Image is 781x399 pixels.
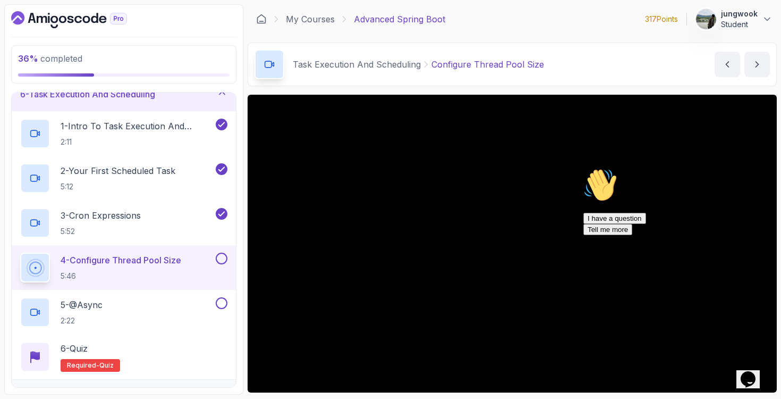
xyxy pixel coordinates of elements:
[61,164,175,177] p: 2 - Your First Scheduled Task
[696,9,716,29] img: user profile image
[20,88,155,101] h3: 6 - Task Execution And Scheduling
[256,14,267,24] a: Dashboard
[18,53,38,64] span: 36 %
[61,315,103,326] p: 2:22
[61,137,214,147] p: 2:11
[4,4,196,71] div: 👋Hi! How can we help?I have a questionTell me more
[4,32,105,40] span: Hi! How can we help?
[431,58,544,71] p: Configure Thread Pool Size
[12,77,236,111] button: 6-Task Execution And Scheduling
[99,361,114,370] span: quiz
[61,298,103,311] p: 5 - @Async
[20,119,227,148] button: 1-Intro To Task Execution And Scheduling2:11
[20,163,227,193] button: 2-Your First Scheduled Task5:12
[721,9,758,19] p: jungwook
[61,181,175,192] p: 5:12
[20,253,227,282] button: 4-Configure Thread Pool Size5:46
[61,120,214,132] p: 1 - Intro To Task Execution And Scheduling
[721,19,758,30] p: Student
[61,271,181,281] p: 5:46
[11,11,151,28] a: Dashboard
[248,95,777,393] iframe: 4 - Configure Thread Pool Size
[293,58,421,71] p: Task Execution And Scheduling
[61,342,88,355] p: 6 - Quiz
[286,13,335,26] a: My Courses
[645,14,678,24] p: 317 Points
[4,4,38,38] img: :wave:
[4,60,53,71] button: Tell me more
[715,52,740,77] button: previous content
[354,13,445,26] p: Advanced Spring Boot
[4,49,67,60] button: I have a question
[61,226,141,237] p: 5:52
[20,297,227,327] button: 5-@Async2:22
[579,164,770,351] iframe: chat widget
[20,342,227,372] button: 6-QuizRequired-quiz
[736,356,770,388] iframe: chat widget
[61,254,181,267] p: 4 - Configure Thread Pool Size
[744,52,770,77] button: next content
[61,209,141,222] p: 3 - Cron Expressions
[20,208,227,238] button: 3-Cron Expressions5:52
[18,53,82,64] span: completed
[695,9,772,30] button: user profile imagejungwookStudent
[67,361,99,370] span: Required-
